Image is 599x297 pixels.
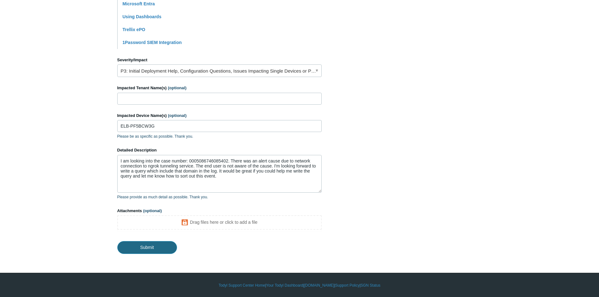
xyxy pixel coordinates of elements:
[117,147,322,153] label: Detailed Description
[117,241,177,254] input: Submit
[361,283,380,288] a: SGN Status
[117,113,322,119] label: Impacted Device Name(s)
[117,283,482,288] div: | | | |
[123,27,145,32] a: Trellix ePO
[123,14,162,19] a: Using Dashboards
[117,64,322,77] a: P3: Initial Deployment Help, Configuration Questions, Issues Impacting Single Devices or Past Out...
[117,194,322,200] p: Please provide as much detail as possible. Thank you.
[117,85,322,91] label: Impacted Tenant Name(s)
[117,208,322,214] label: Attachments
[168,85,186,90] span: (optional)
[117,57,322,63] label: Severity/Impact
[168,113,186,118] span: (optional)
[117,134,322,139] p: Please be as specific as possible. Thank you.
[266,283,303,288] a: Your Todyl Dashboard
[219,283,265,288] a: Todyl Support Center Home
[123,40,182,45] a: 1Password SIEM Integration
[123,1,155,6] a: Microsoft Entra
[143,208,162,213] span: (optional)
[304,283,334,288] a: [DOMAIN_NAME]
[335,283,359,288] a: Support Policy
